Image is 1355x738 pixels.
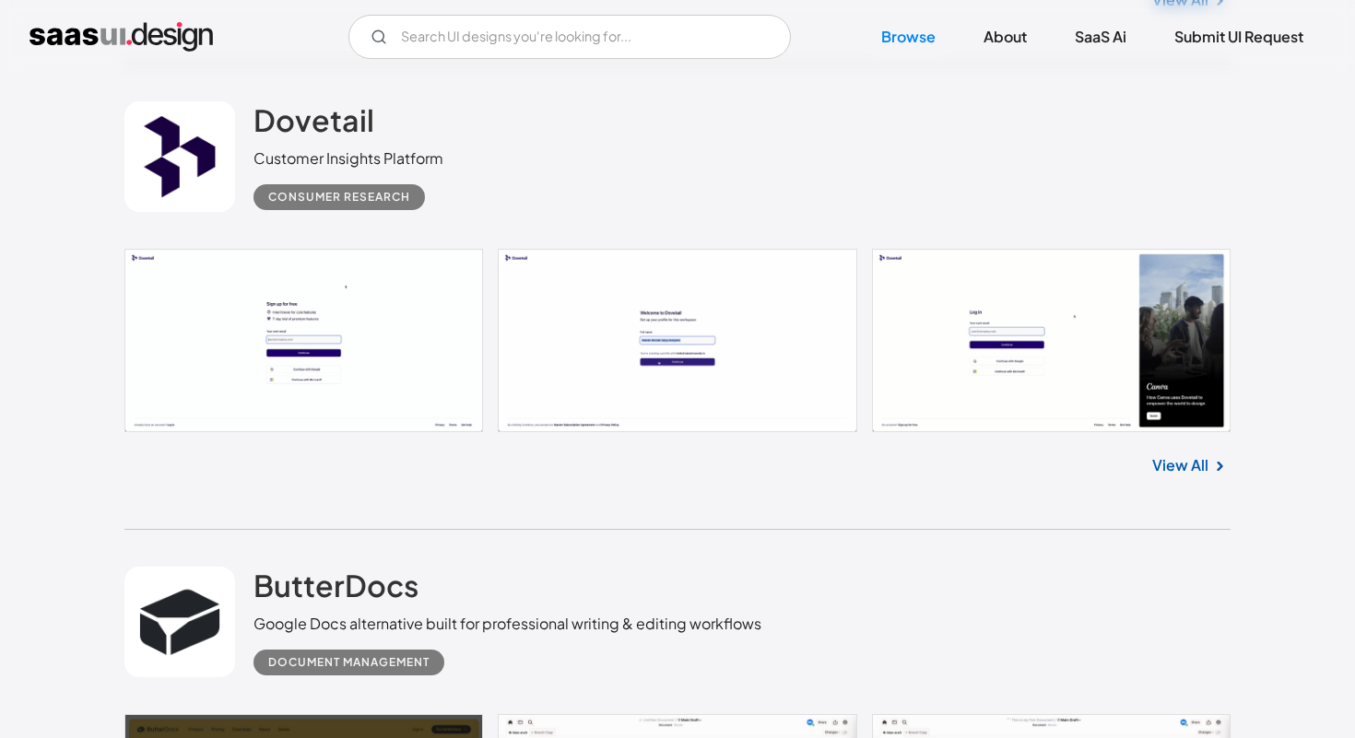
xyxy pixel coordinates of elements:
a: ButterDocs [253,567,418,613]
a: home [29,22,213,52]
div: Customer Insights Platform [253,147,443,170]
a: About [961,17,1049,57]
div: Consumer Research [268,186,410,208]
h2: Dovetail [253,101,374,138]
div: Document Management [268,651,430,674]
a: View All [1152,454,1208,476]
h2: ButterDocs [253,567,418,603]
a: Submit UI Request [1152,17,1326,57]
a: Browse [859,17,958,57]
div: Google Docs alternative built for professional writing & editing workflows [253,613,761,635]
form: Email Form [348,15,791,59]
a: Dovetail [253,101,374,147]
input: Search UI designs you're looking for... [348,15,791,59]
a: SaaS Ai [1053,17,1149,57]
